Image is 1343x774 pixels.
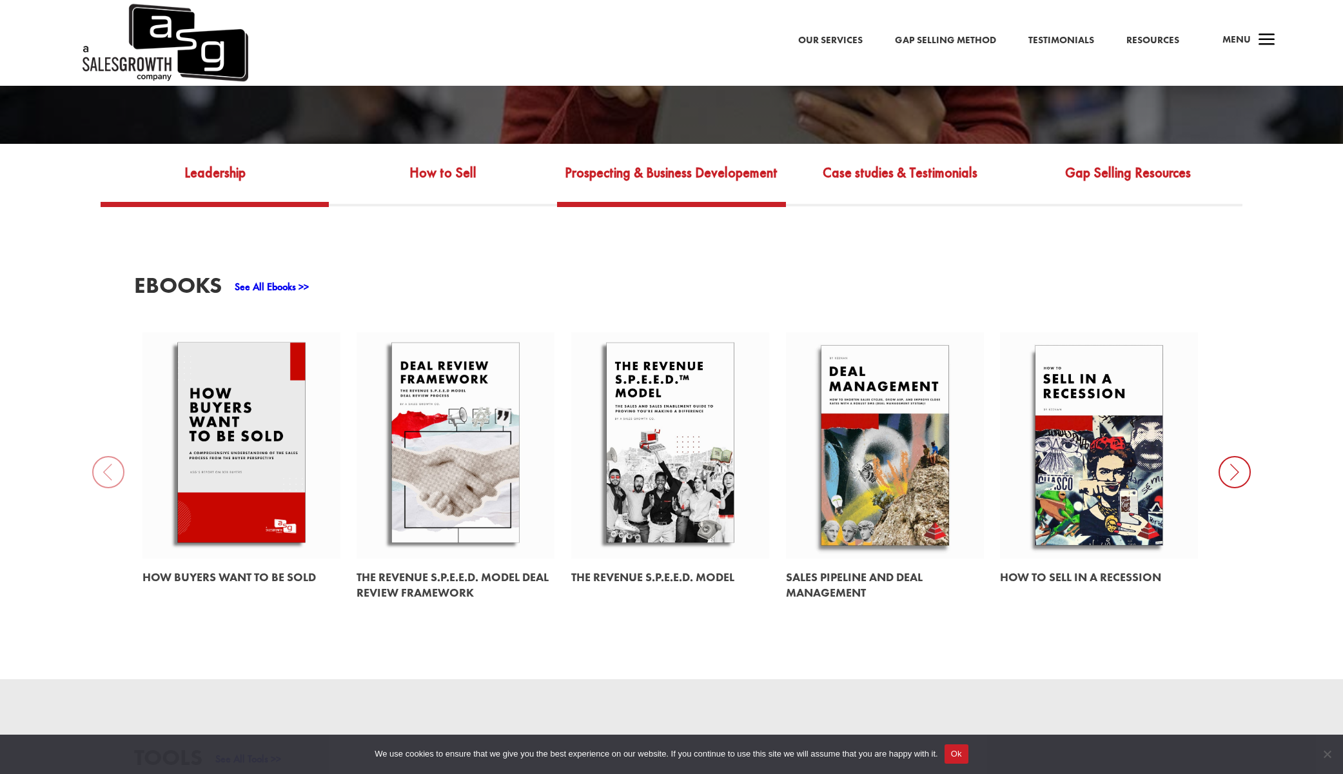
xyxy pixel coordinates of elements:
a: How to Sell [329,161,557,203]
a: Our Services [798,32,863,49]
a: Resources [1126,32,1179,49]
a: See All Ebooks >> [235,280,309,293]
a: Gap Selling Method [895,32,996,49]
h3: EBooks [134,274,222,303]
span: a [1254,28,1280,54]
a: Case studies & Testimonials [786,161,1014,203]
a: Leadership [101,161,329,203]
button: Ok [945,744,968,764]
span: Menu [1222,33,1251,46]
span: No [1320,748,1333,760]
a: Gap Selling Resources [1014,161,1242,203]
a: Testimonials [1028,32,1094,49]
span: We use cookies to ensure that we give you the best experience on our website. If you continue to ... [375,748,937,760]
a: Prospecting & Business Developement [557,161,785,203]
